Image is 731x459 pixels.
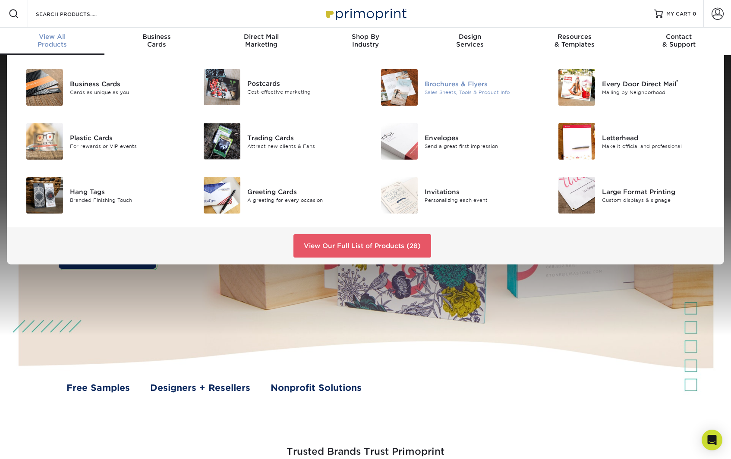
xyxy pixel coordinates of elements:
[26,69,63,106] img: Business Cards
[418,28,522,55] a: DesignServices
[104,28,209,55] a: BusinessCards
[627,33,731,48] div: & Support
[549,119,714,163] a: Letterhead Letterhead Make it official and professional
[381,69,418,106] img: Brochures & Flyers
[195,66,359,109] a: Postcards Postcards Cost-effective marketing
[381,177,418,214] img: Invitations
[627,28,731,55] a: Contact& Support
[425,133,536,142] div: Envelopes
[549,173,714,217] a: Large Format Printing Large Format Printing Custom displays & signage
[418,33,522,48] div: Services
[35,9,119,19] input: SEARCH PRODUCTS.....
[17,66,182,109] a: Business Cards Business Cards Cards as unique as you
[293,234,431,258] a: View Our Full List of Products (28)
[271,381,362,394] a: Nonprofit Solutions
[702,430,722,450] div: Open Intercom Messenger
[70,133,182,142] div: Plastic Cards
[204,177,240,214] img: Greeting Cards
[425,142,536,150] div: Send a great first impression
[209,33,313,41] span: Direct Mail
[602,88,714,96] div: Mailing by Neighborhood
[26,123,63,160] img: Plastic Cards
[209,33,313,48] div: Marketing
[70,88,182,96] div: Cards as unique as you
[26,177,63,214] img: Hang Tags
[522,33,627,48] div: & Templates
[558,177,595,214] img: Large Format Printing
[549,66,714,109] a: Every Door Direct Mail Every Door Direct Mail® Mailing by Neighborhood
[313,33,418,41] span: Shop By
[558,123,595,160] img: Letterhead
[627,33,731,41] span: Contact
[693,11,696,17] span: 0
[313,28,418,55] a: Shop ByIndustry
[602,133,714,142] div: Letterhead
[313,33,418,48] div: Industry
[247,133,359,142] div: Trading Cards
[195,173,359,217] a: Greeting Cards Greeting Cards A greeting for every occasion
[425,187,536,196] div: Invitations
[247,196,359,204] div: A greeting for every occasion
[381,123,418,160] img: Envelopes
[602,196,714,204] div: Custom displays & signage
[676,79,678,85] sup: ®
[70,187,182,196] div: Hang Tags
[209,28,313,55] a: Direct MailMarketing
[558,69,595,106] img: Every Door Direct Mail
[522,33,627,41] span: Resources
[522,28,627,55] a: Resources& Templates
[195,119,359,163] a: Trading Cards Trading Cards Attract new clients & Fans
[666,10,691,18] span: MY CART
[425,88,536,96] div: Sales Sheets, Tools & Product Info
[104,33,209,48] div: Cards
[425,79,536,88] div: Brochures & Flyers
[372,119,536,163] a: Envelopes Envelopes Send a great first impression
[602,79,714,88] div: Every Door Direct Mail
[150,381,250,394] a: Designers + Resellers
[247,88,359,96] div: Cost-effective marketing
[372,173,536,217] a: Invitations Invitations Personalizing each event
[2,433,73,456] iframe: Google Customer Reviews
[602,187,714,196] div: Large Format Printing
[66,381,130,394] a: Free Samples
[247,79,359,88] div: Postcards
[204,123,240,160] img: Trading Cards
[17,119,182,163] a: Plastic Cards Plastic Cards For rewards or VIP events
[418,33,522,41] span: Design
[70,196,182,204] div: Branded Finishing Touch
[247,142,359,150] div: Attract new clients & Fans
[70,142,182,150] div: For rewards or VIP events
[602,142,714,150] div: Make it official and professional
[70,79,182,88] div: Business Cards
[425,196,536,204] div: Personalizing each event
[247,187,359,196] div: Greeting Cards
[322,4,409,23] img: Primoprint
[204,69,240,105] img: Postcards
[372,66,536,109] a: Brochures & Flyers Brochures & Flyers Sales Sheets, Tools & Product Info
[17,173,182,217] a: Hang Tags Hang Tags Branded Finishing Touch
[104,33,209,41] span: Business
